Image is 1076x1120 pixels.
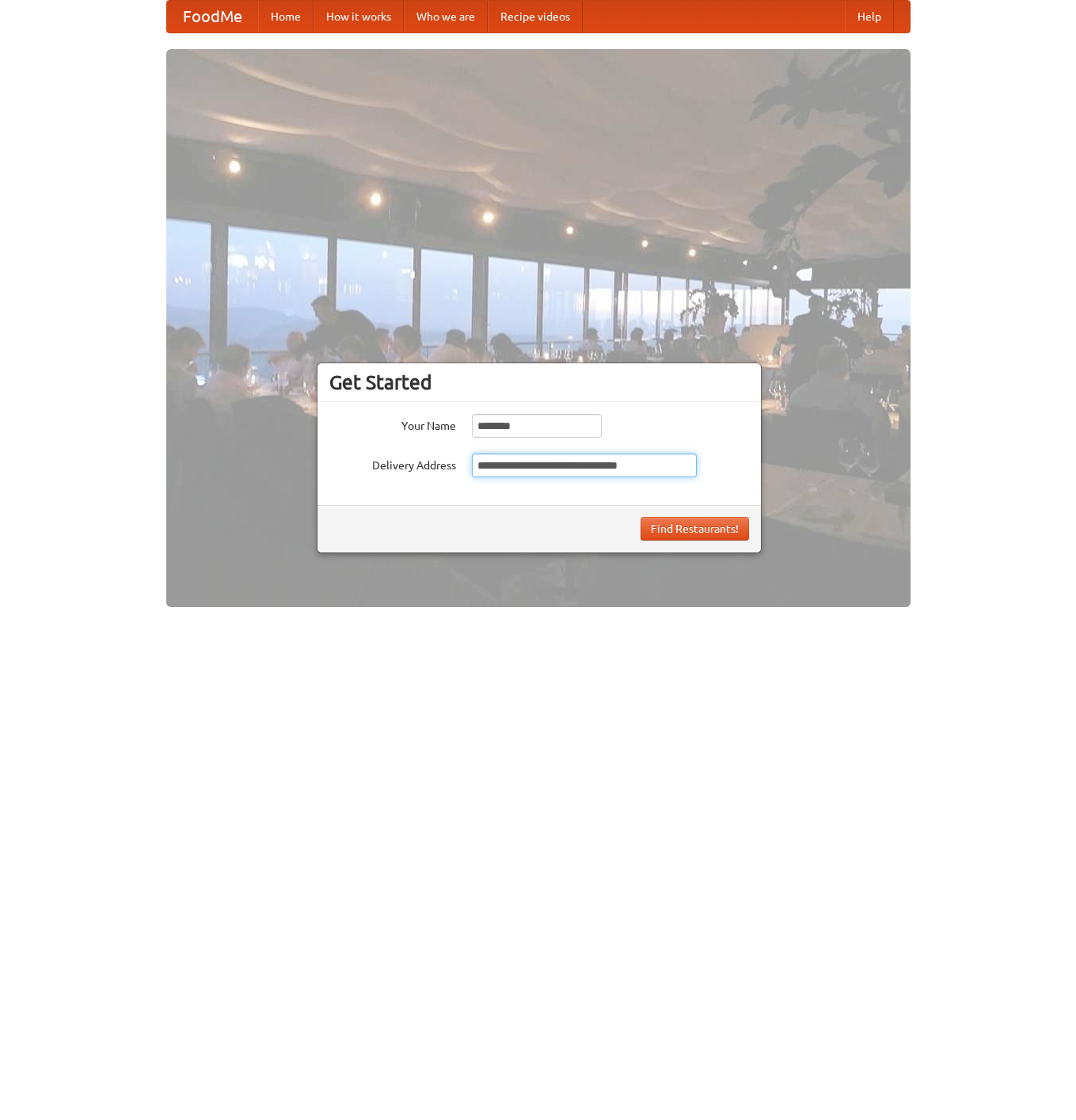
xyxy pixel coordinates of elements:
h3: Get Started [329,370,749,394]
a: Recipe videos [488,1,583,32]
label: Delivery Address [329,454,456,473]
a: Who we are [404,1,488,32]
a: How it works [314,1,404,32]
a: Home [258,1,314,32]
a: FoodMe [167,1,258,32]
button: Find Restaurants! [641,517,749,541]
a: Help [845,1,894,32]
label: Your Name [329,414,456,434]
